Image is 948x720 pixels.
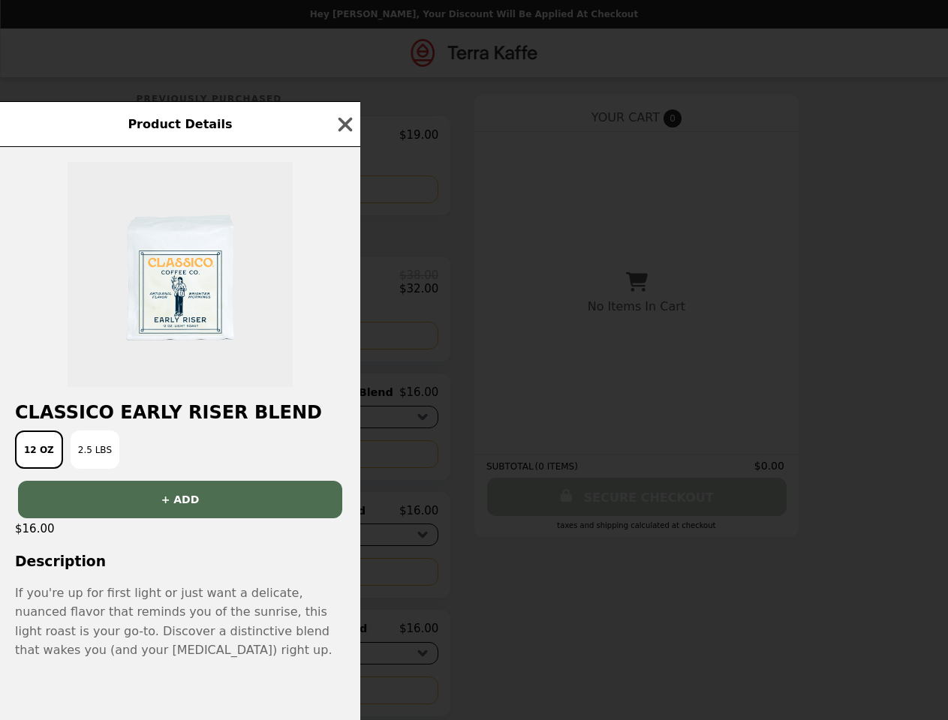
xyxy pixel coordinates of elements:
img: 12 oz [68,162,293,387]
p: If you're up for first light or just want a delicate, nuanced flavor that reminds you of the sunr... [15,583,345,660]
span: Product Details [128,117,232,131]
button: 2.5 lbs [71,430,119,469]
button: + ADD [18,481,342,518]
button: 12 oz [15,430,63,469]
